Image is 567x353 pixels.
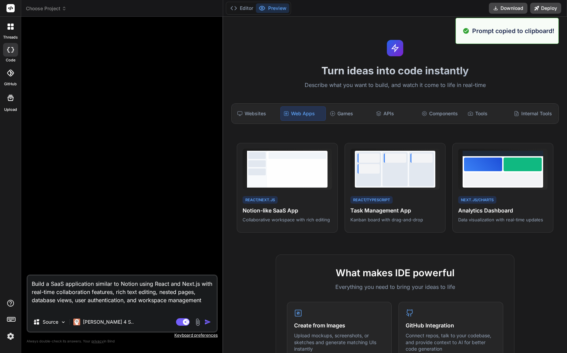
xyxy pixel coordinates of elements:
h4: Analytics Dashboard [458,206,548,215]
p: Prompt copied to clipboard! [472,26,554,35]
p: Collaborative workspace with rich editing [243,217,332,223]
label: GitHub [4,81,17,87]
img: icon [204,319,211,325]
textarea: Build a SaaS application similar to Notion using React and Next.js with real-time collaboration f... [28,276,217,312]
div: Components [419,106,464,121]
h4: GitHub Integration [406,321,496,329]
p: Connect repos, talk to your codebase, and provide context to AI for better code generation [406,332,496,352]
span: privacy [91,339,104,343]
img: Pick Models [60,319,66,325]
h1: Turn ideas into code instantly [227,64,563,77]
div: Next.js/Charts [458,196,496,204]
p: Data visualization with real-time updates [458,217,548,223]
div: React/Next.js [243,196,278,204]
button: Deploy [530,3,561,14]
div: Websites [234,106,279,121]
label: code [6,57,15,63]
img: settings [5,330,16,342]
p: Everything you need to bring your ideas to life [287,283,503,291]
div: React/TypeScript [350,196,393,204]
h2: What makes IDE powerful [287,266,503,280]
p: Keyboard preferences [27,333,218,338]
label: Upload [4,107,17,113]
div: Tools [465,106,510,121]
span: Choose Project [26,5,67,12]
button: Download [489,3,527,14]
h4: Create from Images [294,321,384,329]
img: Claude 4 Sonnet [73,319,80,325]
p: [PERSON_NAME] 4 S.. [83,319,134,325]
p: Kanban board with drag-and-drop [350,217,440,223]
label: threads [3,34,18,40]
div: Web Apps [280,106,326,121]
button: Preview [256,3,289,13]
p: Always double-check its answers. Your in Bind [27,338,218,344]
h4: Task Management App [350,206,440,215]
div: APIs [373,106,418,121]
p: Upload mockups, screenshots, or sketches and generate matching UIs instantly [294,332,384,352]
img: alert [463,26,469,35]
button: Editor [228,3,256,13]
p: Describe what you want to build, and watch it come to life in real-time [227,81,563,90]
div: Internal Tools [511,106,556,121]
h4: Notion-like SaaS App [243,206,332,215]
div: Games [327,106,372,121]
img: attachment [194,318,202,326]
p: Source [43,319,58,325]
